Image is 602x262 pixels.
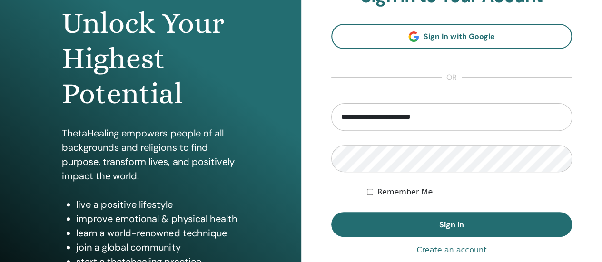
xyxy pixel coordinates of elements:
[439,220,464,230] span: Sign In
[76,197,239,212] li: live a positive lifestyle
[331,24,572,49] a: Sign In with Google
[424,31,494,41] span: Sign In with Google
[331,212,572,237] button: Sign In
[62,6,239,112] h1: Unlock Your Highest Potential
[377,186,433,198] label: Remember Me
[76,226,239,240] li: learn a world-renowned technique
[62,126,239,183] p: ThetaHealing empowers people of all backgrounds and religions to find purpose, transform lives, a...
[76,212,239,226] li: improve emotional & physical health
[416,244,486,256] a: Create an account
[76,240,239,254] li: join a global community
[367,186,572,198] div: Keep me authenticated indefinitely or until I manually logout
[442,72,462,83] span: or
